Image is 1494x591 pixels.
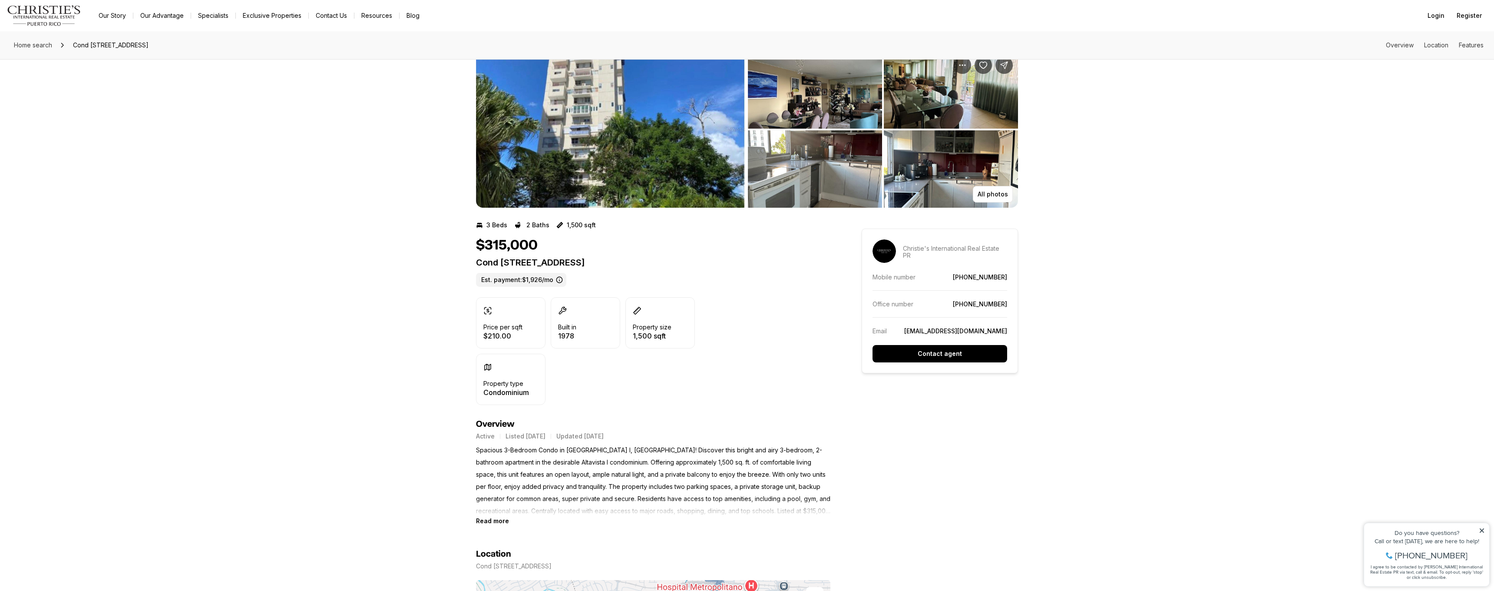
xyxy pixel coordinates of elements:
a: Blog [400,10,426,22]
p: Property size [633,324,671,331]
p: 3 Beds [486,222,507,229]
h4: Overview [476,419,830,429]
p: Updated [DATE] [556,433,604,440]
a: Resources [354,10,399,22]
span: Login [1428,12,1444,19]
p: Office number [873,300,913,308]
p: Condominium [483,389,529,396]
button: View image gallery [884,130,1018,208]
a: Skip to: Features [1459,41,1484,49]
button: Save Property: Cond Altavista I 833 #1 A [975,56,992,74]
div: Call or text [DATE], we are here to help! [9,28,126,34]
div: Do you have questions? [9,20,126,26]
button: Property options [954,56,971,74]
p: 2 Baths [526,222,549,229]
li: 2 of 3 [748,51,1018,208]
span: I agree to be contacted by [PERSON_NAME] International Real Estate PR via text, call & email. To ... [11,53,124,70]
button: View image gallery [884,51,1018,129]
button: Contact agent [873,345,1007,362]
p: 1,500 sqft [633,332,671,339]
p: Cond [STREET_ADDRESS] [476,257,830,268]
a: Skip to: Location [1424,41,1448,49]
p: Listed [DATE] [506,433,545,440]
label: Est. payment: $1,926/mo [476,273,566,287]
a: Home search [10,38,56,52]
p: Contact agent [918,350,962,357]
button: View image gallery [748,51,882,129]
a: Specialists [191,10,235,22]
button: All photos [973,186,1013,203]
li: 1 of 3 [476,51,746,208]
p: Active [476,433,495,440]
a: [PHONE_NUMBER] [953,300,1007,308]
a: Skip to: Overview [1386,41,1414,49]
button: Share Property: Cond Altavista I 833 #1 A [995,56,1013,74]
h1: $315,000 [476,237,538,254]
p: $210.00 [483,332,522,339]
span: [PHONE_NUMBER] [36,41,108,50]
p: Christie's International Real Estate PR [903,245,1007,259]
a: Exclusive Properties [236,10,308,22]
p: 1,500 sqft [567,222,596,229]
p: Cond [STREET_ADDRESS] [476,563,552,570]
p: 1978 [558,332,576,339]
a: Our Advantage [133,10,191,22]
button: Register [1451,7,1487,24]
span: Register [1457,12,1482,19]
img: logo [7,5,81,26]
span: Cond [STREET_ADDRESS] [69,38,152,52]
span: Home search [14,41,52,49]
p: Mobile number [873,273,916,281]
p: Spacious 3-Bedroom Condo in [GEOGRAPHIC_DATA] I, [GEOGRAPHIC_DATA]! Discover this bright and airy... [476,444,830,517]
p: Property type [483,380,523,387]
p: Built in [558,324,576,331]
p: Price per sqft [483,324,522,331]
h4: Location [476,549,511,559]
div: Listing Photos [476,51,1018,208]
button: View image gallery [748,130,882,208]
button: View image gallery [476,51,746,208]
button: Login [1422,7,1450,24]
p: All photos [978,191,1008,198]
a: Our Story [92,10,133,22]
button: Read more [476,517,509,525]
a: [PHONE_NUMBER] [953,273,1007,281]
p: Email [873,327,887,335]
button: Contact Us [309,10,354,22]
a: [EMAIL_ADDRESS][DOMAIN_NAME] [904,327,1007,335]
nav: Page section menu [1386,42,1484,49]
